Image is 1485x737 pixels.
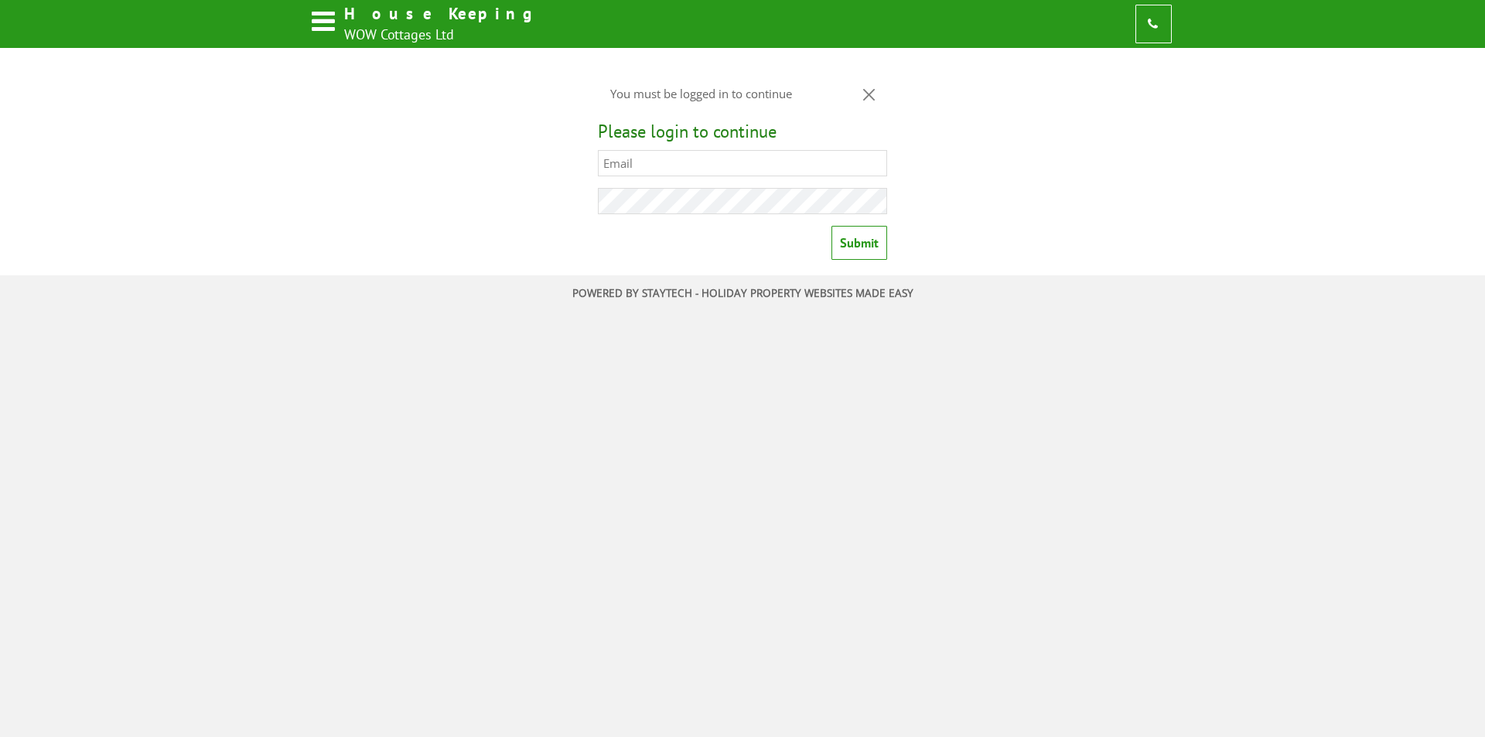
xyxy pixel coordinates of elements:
a: House Keeping WOW Cottages Ltd [309,3,539,45]
h2: WOW Cottages Ltd [344,26,539,43]
input: Email [598,150,886,176]
input: Submit [831,226,887,260]
h2: Please login to continue [598,120,886,142]
h1: House Keeping [344,3,539,24]
div: You must be logged in to continue [598,73,886,114]
a: Powered by StayTech - Holiday property websites made easy [572,286,913,300]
